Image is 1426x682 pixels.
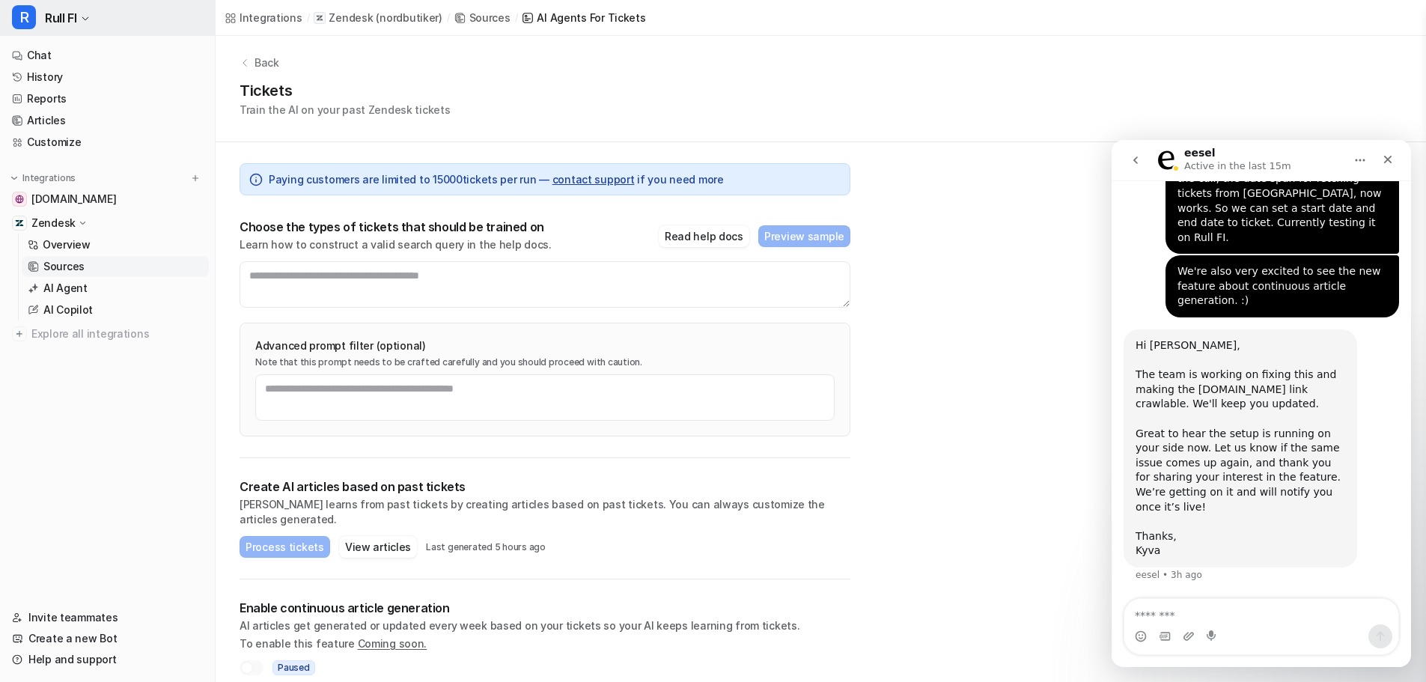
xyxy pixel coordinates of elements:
[6,88,209,109] a: Reports
[469,10,511,25] div: Sources
[22,256,209,277] a: Sources
[31,322,203,346] span: Explore all integrations
[240,497,850,527] p: [PERSON_NAME] learns from past tickets by creating articles based on past tickets. You can always...
[6,323,209,344] a: Explore all integrations
[12,115,287,189] div: daniel.nordh@nordbutiker.se says…
[240,79,451,102] h1: Tickets
[43,281,88,296] p: AI Agent
[339,536,417,558] button: View articles
[255,55,279,70] p: Back
[31,216,76,231] p: Zendesk
[24,430,91,439] div: eesel • 3h ago
[225,10,302,25] a: Integrations
[515,11,518,25] span: /
[66,2,275,105] div: Would also like to report that one of the issues we discussed last week during the call, the date...
[240,600,850,615] p: Enable continuous article generation
[552,173,635,186] a: contact support
[6,67,209,88] a: History
[43,302,93,317] p: AI Copilot
[314,10,442,25] a: Zendesk(nordbutiker)
[240,479,850,494] p: Create AI articles based on past tickets
[376,10,442,25] p: ( nordbutiker )
[15,195,24,204] img: www.rull.fi
[6,110,209,131] a: Articles
[6,45,209,66] a: Chat
[190,173,201,183] img: menu_add.svg
[454,10,511,25] a: Sources
[54,115,287,177] div: We're also very excited to see the new feature about continuous article generation. :)
[6,132,209,153] a: Customize
[22,278,209,299] a: AI Agent
[31,192,116,207] span: [DOMAIN_NAME]
[240,536,330,558] button: Process tickets
[47,490,59,502] button: Gif picker
[24,228,234,286] div: The team is working on fixing this and making the [DOMAIN_NAME] link crawlable. We'll keep you up...
[13,459,287,484] textarea: Message…
[426,541,546,553] p: Last generated 5 hours ago
[71,490,83,502] button: Upload attachment
[24,287,234,389] div: Great to hear the setup is running on your side now. Let us know if the same issue comes up again...
[22,172,76,184] p: Integrations
[6,649,209,670] a: Help and support
[22,299,209,320] a: AI Copilot
[12,189,246,427] div: Hi [PERSON_NAME],​The team is working on fixing this and making the [DOMAIN_NAME] link crawlable....
[66,124,275,168] div: We're also very excited to see the new feature about continuous article generation. :)
[240,219,552,234] p: Choose the types of tickets that should be trained on
[43,259,85,274] p: Sources
[6,607,209,628] a: Invite teammates
[269,171,724,187] span: Paying customers are limited to 15000 tickets per run — if you need more
[12,326,27,341] img: explore all integrations
[22,234,209,255] a: Overview
[255,356,835,368] p: Note that this prompt needs to be crafted carefully and you should proceed with caution.
[9,173,19,183] img: expand menu
[12,5,36,29] span: R
[272,660,315,675] span: Paused
[257,484,281,508] button: Send a message…
[24,389,234,418] div: Thanks, Kyva
[240,618,850,633] p: AI articles get generated or updated every week based on your tickets so your AI keeps learning f...
[659,225,749,247] button: Read help docs
[6,628,209,649] a: Create a new Bot
[307,11,310,25] span: /
[240,237,552,252] p: Learn how to construct a valid search query in the help docs.
[255,338,835,353] p: Advanced prompt filter (optional)
[12,189,287,460] div: eesel says…
[758,225,850,247] button: Preview sample
[537,10,645,25] div: AI Agents for tickets
[1112,140,1411,667] iframe: Intercom live chat
[95,490,107,502] button: Start recording
[43,237,91,252] p: Overview
[6,171,80,186] button: Integrations
[522,10,645,25] a: AI Agents for tickets
[6,189,209,210] a: www.rull.fi[DOMAIN_NAME]
[45,7,76,28] span: Rull FI
[447,11,450,25] span: /
[15,219,24,228] img: Zendesk
[329,10,373,25] p: Zendesk
[240,636,850,651] p: To enable this feature
[240,102,451,118] p: Train the AI on your past Zendesk tickets
[24,198,234,228] div: Hi [PERSON_NAME], ​
[358,637,427,650] span: Coming soon.
[23,490,35,502] button: Emoji picker
[240,10,302,25] div: Integrations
